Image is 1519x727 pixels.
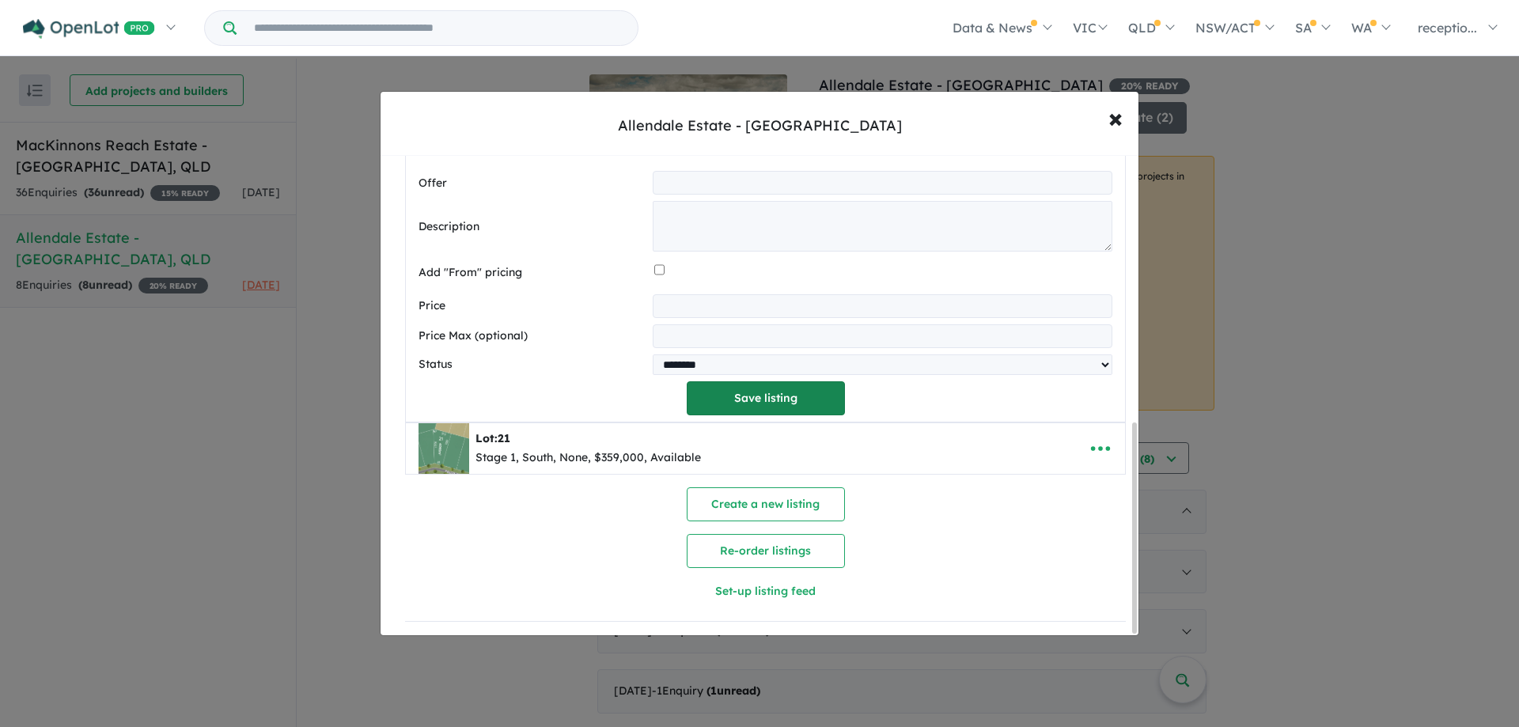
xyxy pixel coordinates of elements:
[585,574,946,608] button: Set-up listing feed
[419,423,469,474] img: Allendale%20Estate%20-%20Alligator%20Creek%20-%20Lot%2021___1757898652.png
[23,19,155,39] img: Openlot PRO Logo White
[687,381,845,415] button: Save listing
[419,174,646,193] label: Offer
[475,431,510,445] b: Lot:
[240,11,634,45] input: Try estate name, suburb, builder or developer
[419,218,646,237] label: Description
[419,355,646,374] label: Status
[687,534,845,568] button: Re-order listings
[1418,20,1477,36] span: receptio...
[618,115,902,136] div: Allendale Estate - [GEOGRAPHIC_DATA]
[498,431,510,445] span: 21
[419,263,648,282] label: Add "From" pricing
[687,487,845,521] button: Create a new listing
[475,449,701,468] div: Stage 1, South, None, $359,000, Available
[419,297,646,316] label: Price
[1108,100,1123,134] span: ×
[419,327,646,346] label: Price Max (optional)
